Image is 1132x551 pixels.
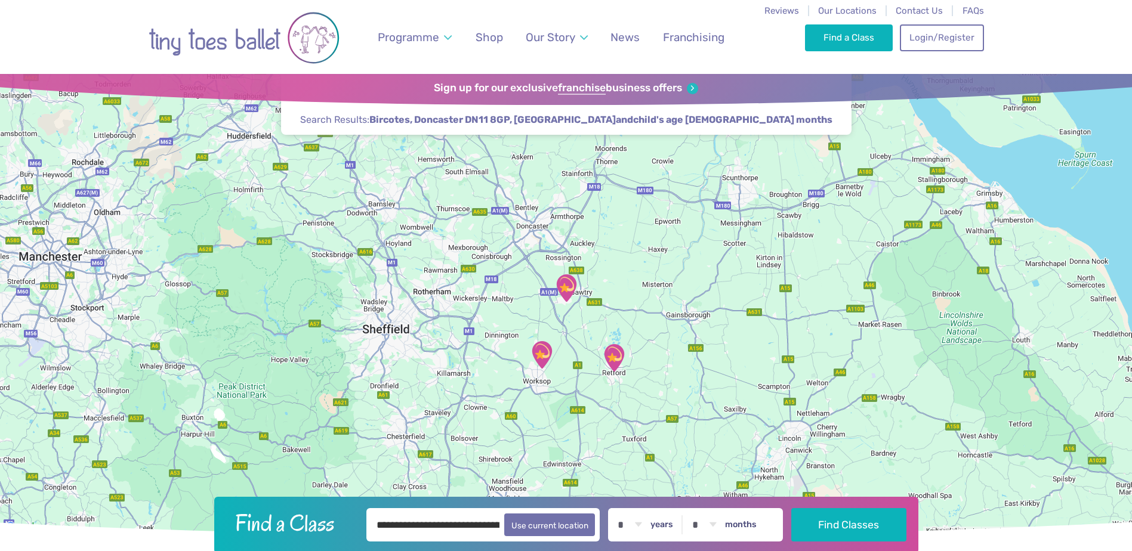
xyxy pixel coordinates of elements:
span: Our Story [526,30,575,44]
span: News [610,30,640,44]
button: Find Classes [791,508,906,541]
span: Bircotes, Doncaster DN11 8GP, [GEOGRAPHIC_DATA] [369,113,616,126]
strong: and [369,114,832,125]
img: Google [3,519,42,535]
div: Harworth and Bircotes Town Hall [551,273,581,303]
button: Use current location [504,513,596,536]
label: years [650,519,673,530]
a: News [605,23,646,51]
img: tiny toes ballet [149,8,340,68]
a: FAQs [963,5,984,16]
span: Franchising [663,30,724,44]
h2: Find a Class [226,508,358,538]
a: Our Locations [818,5,877,16]
a: Reviews [764,5,799,16]
a: Login/Register [900,24,983,51]
span: Programme [378,30,439,44]
strong: franchise [558,82,606,95]
a: Our Story [520,23,593,51]
a: Contact Us [896,5,943,16]
a: Programme [372,23,457,51]
a: Sign up for our exclusivefranchisebusiness offers [434,82,698,95]
span: Shop [476,30,503,44]
a: Find a Class [805,24,893,51]
a: Open this area in Google Maps (opens a new window) [3,519,42,535]
div: Westhill Community Centre [599,343,629,373]
div: Christ Church [527,340,557,370]
a: Shop [470,23,508,51]
label: months [725,519,757,530]
a: Franchising [657,23,730,51]
span: child's age [DEMOGRAPHIC_DATA] months [633,113,832,126]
